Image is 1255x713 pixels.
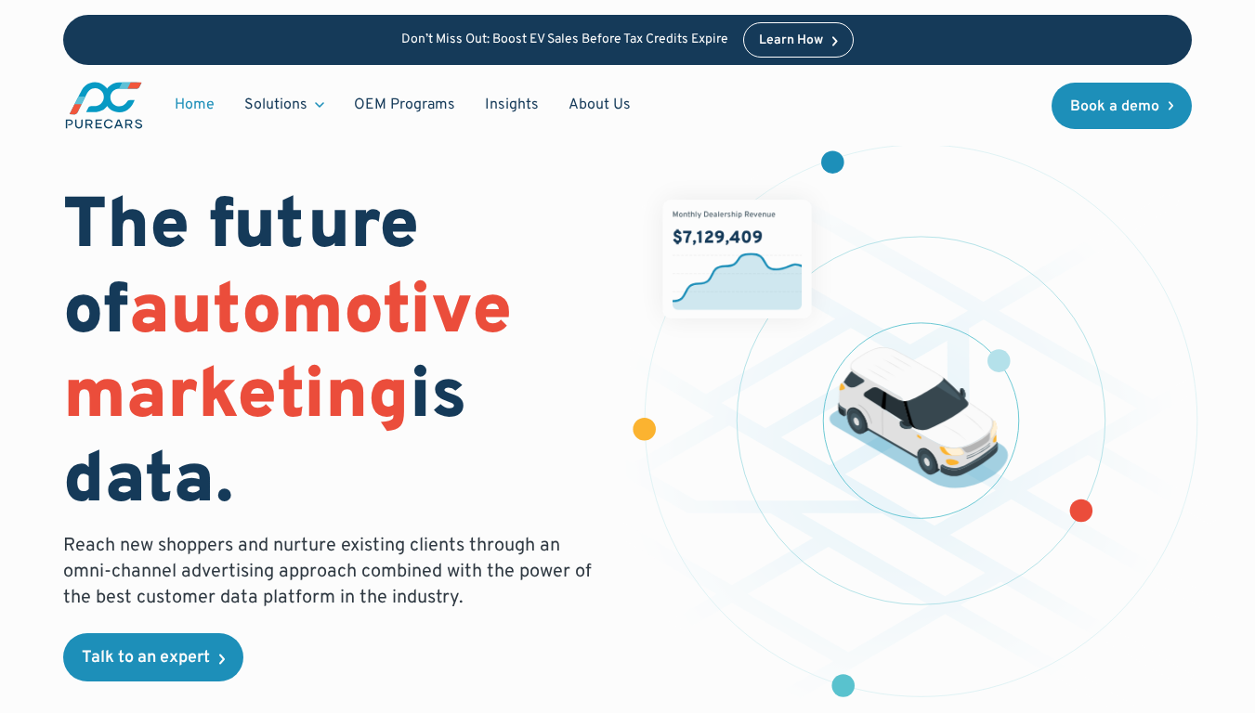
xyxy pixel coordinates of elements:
[63,269,512,443] span: automotive marketing
[470,87,554,123] a: Insights
[663,201,812,319] img: chart showing monthly dealership revenue of $7m
[82,650,210,667] div: Talk to an expert
[160,87,229,123] a: Home
[759,34,823,47] div: Learn How
[401,32,728,48] p: Don’t Miss Out: Boost EV Sales Before Tax Credits Expire
[743,22,854,58] a: Learn How
[1070,99,1159,114] div: Book a demo
[63,80,145,131] img: purecars logo
[63,80,145,131] a: main
[244,95,307,115] div: Solutions
[1052,83,1193,129] a: Book a demo
[339,87,470,123] a: OEM Programs
[830,347,1009,488] img: illustration of a vehicle
[63,187,606,525] h1: The future of is data.
[63,533,606,611] p: Reach new shoppers and nurture existing clients through an omni-channel advertising approach comb...
[554,87,646,123] a: About Us
[63,633,243,681] a: Talk to an expert
[229,87,339,123] div: Solutions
